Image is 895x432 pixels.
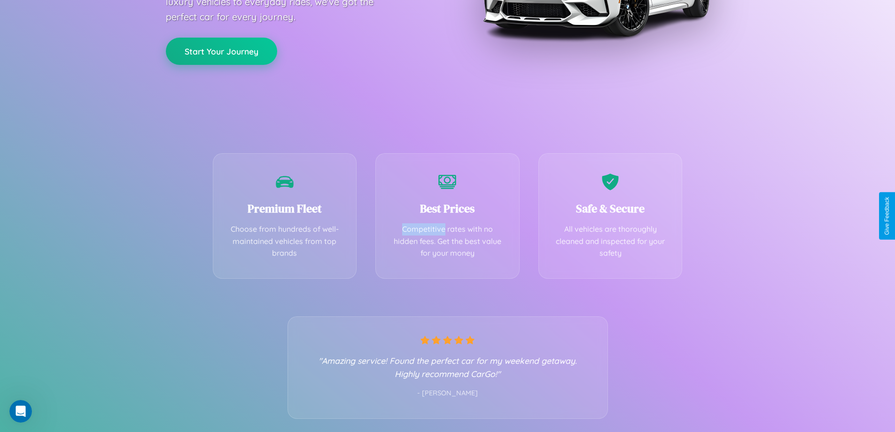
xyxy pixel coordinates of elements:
p: Competitive rates with no hidden fees. Get the best value for your money [390,223,505,259]
div: Give Feedback [884,197,890,235]
iframe: Intercom live chat [9,400,32,423]
p: "Amazing service! Found the perfect car for my weekend getaway. Highly recommend CarGo!" [307,354,589,380]
p: - [PERSON_NAME] [307,387,589,400]
button: Start Your Journey [166,38,277,65]
p: Choose from hundreds of well-maintained vehicles from top brands [227,223,342,259]
h3: Premium Fleet [227,201,342,216]
h3: Safe & Secure [553,201,668,216]
h3: Best Prices [390,201,505,216]
p: All vehicles are thoroughly cleaned and inspected for your safety [553,223,668,259]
